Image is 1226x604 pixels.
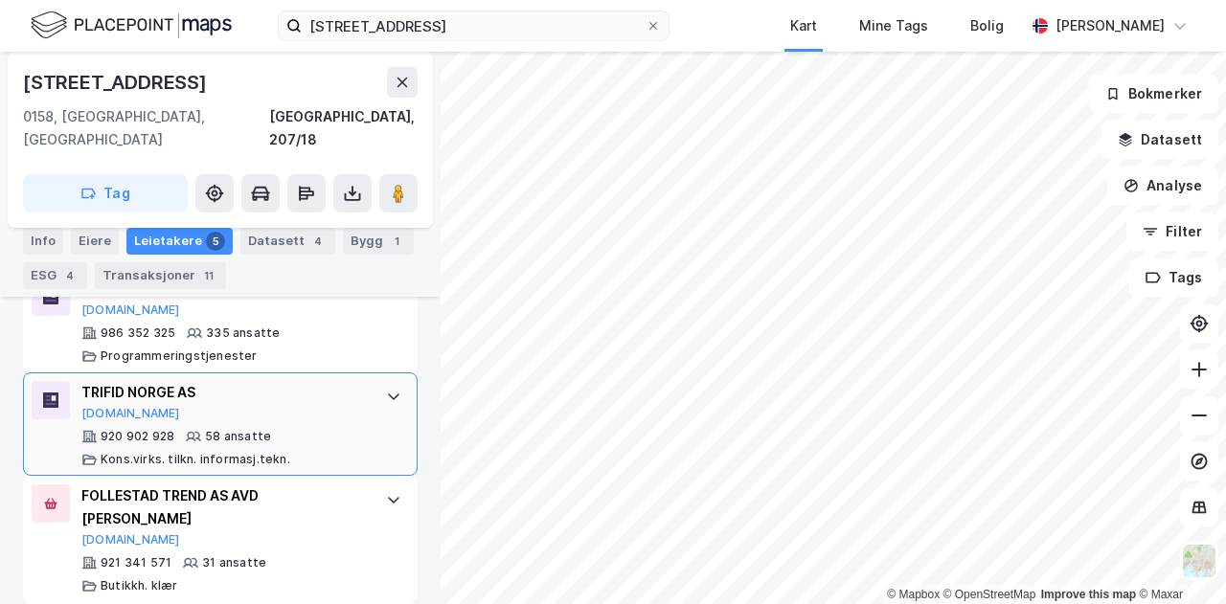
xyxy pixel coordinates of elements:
[81,302,180,318] button: [DOMAIN_NAME]
[1089,75,1218,113] button: Bokmerker
[101,578,178,593] div: Butikkh. klær
[81,381,367,404] div: TRIFID NORGE AS
[887,588,940,601] a: Mapbox
[1041,588,1136,601] a: Improve this map
[269,105,418,151] div: [GEOGRAPHIC_DATA], 207/18
[1056,14,1165,37] div: [PERSON_NAME]
[1129,258,1218,297] button: Tags
[23,174,188,213] button: Tag
[859,14,928,37] div: Mine Tags
[101,348,258,364] div: Programmeringstjenester
[206,232,225,251] div: 5
[302,11,646,40] input: Søk på adresse, matrikkel, gårdeiere, leietakere eller personer
[23,262,87,289] div: ESG
[101,325,175,341] div: 986 352 325
[31,9,232,42] img: logo.f888ab2527a4732fd821a326f86c7f29.svg
[790,14,817,37] div: Kart
[81,406,180,421] button: [DOMAIN_NAME]
[308,232,328,251] div: 4
[1126,213,1218,251] button: Filter
[60,266,79,285] div: 4
[1101,121,1218,159] button: Datasett
[943,588,1036,601] a: OpenStreetMap
[970,14,1004,37] div: Bolig
[206,325,280,341] div: 335 ansatte
[1107,167,1218,205] button: Analyse
[81,532,180,548] button: [DOMAIN_NAME]
[81,484,367,530] div: FOLLESTAD TREND AS AVD [PERSON_NAME]
[23,67,211,98] div: [STREET_ADDRESS]
[101,555,171,570] div: 921 341 571
[95,262,226,289] div: Transaksjoner
[71,228,119,255] div: Eiere
[101,429,174,444] div: 920 902 928
[23,228,63,255] div: Info
[23,105,269,151] div: 0158, [GEOGRAPHIC_DATA], [GEOGRAPHIC_DATA]
[205,429,271,444] div: 58 ansatte
[199,266,218,285] div: 11
[101,452,290,467] div: Kons.virks. tilkn. informasj.tekn.
[1130,512,1226,604] iframe: Chat Widget
[202,555,266,570] div: 31 ansatte
[240,228,335,255] div: Datasett
[126,228,233,255] div: Leietakere
[387,232,406,251] div: 1
[343,228,414,255] div: Bygg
